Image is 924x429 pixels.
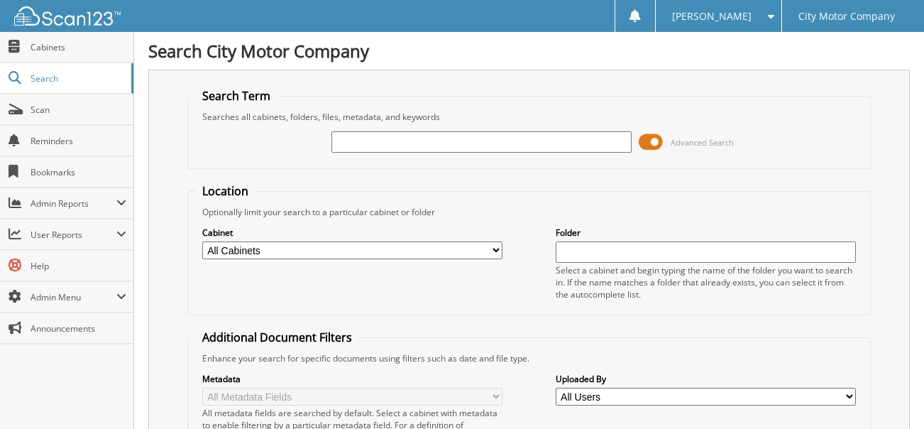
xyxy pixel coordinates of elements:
[31,166,126,178] span: Bookmarks
[31,291,116,303] span: Admin Menu
[798,12,895,21] span: City Motor Company
[202,227,503,239] label: Cabinet
[31,104,126,116] span: Scan
[31,260,126,272] span: Help
[672,12,752,21] span: [PERSON_NAME]
[671,137,734,148] span: Advanced Search
[195,330,359,345] legend: Additional Document Filters
[31,322,126,335] span: Announcements
[556,264,857,300] div: Select a cabinet and begin typing the name of the folder you want to search in. If the name match...
[31,72,124,85] span: Search
[31,135,126,147] span: Reminders
[202,373,503,385] label: Metadata
[195,206,864,218] div: Optionally limit your search to a particular cabinet or folder
[31,229,116,241] span: User Reports
[14,6,121,26] img: scan123-logo-white.svg
[556,373,857,385] label: Uploaded By
[31,197,116,210] span: Admin Reports
[195,88,277,104] legend: Search Term
[556,227,857,239] label: Folder
[195,183,255,199] legend: Location
[195,111,864,123] div: Searches all cabinets, folders, files, metadata, and keywords
[148,39,910,63] h1: Search City Motor Company
[195,352,864,364] div: Enhance your search for specific documents using filters such as date and file type.
[31,41,126,53] span: Cabinets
